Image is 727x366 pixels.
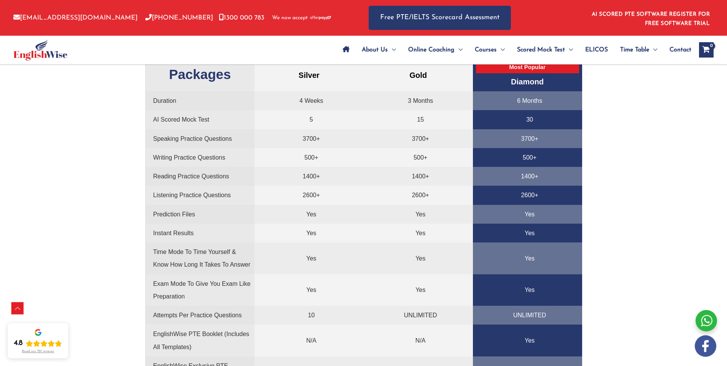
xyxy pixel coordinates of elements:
td: Time Mode To Time Yourself & Know How Long It Takes To Answer [145,242,254,274]
td: Yes [473,242,582,274]
a: [EMAIL_ADDRESS][DOMAIN_NAME] [13,15,138,21]
a: Time TableMenu Toggle [614,36,663,63]
td: Duration [145,91,254,110]
span: Courses [475,36,497,63]
span: Silver [299,71,319,79]
a: [PHONE_NUMBER] [145,15,213,21]
td: EnglishWise PTE Booklet (Includes All Templates) [145,325,254,356]
td: 500+ [254,148,364,167]
span: Contact [670,36,691,63]
a: Scored Mock TestMenu Toggle [511,36,579,63]
td: Yes [473,205,582,224]
td: 10 [254,306,364,325]
span: Menu Toggle [455,36,463,63]
td: N/A [364,325,473,356]
td: Attempts Per Practice Questions [145,306,254,325]
span: About Us [362,36,388,63]
a: ELICOS [579,36,614,63]
a: View Shopping Cart, empty [699,42,714,58]
td: 1400+ [364,167,473,186]
span: Gold [409,71,427,79]
td: 3700+ [473,129,582,148]
span: Diamond [511,77,544,86]
td: 500+ [473,148,582,167]
aside: Header Widget 1 [587,5,714,30]
td: Yes [473,224,582,242]
div: Read our 721 reviews [22,350,54,354]
td: 2600+ [364,186,473,204]
td: Yes [254,274,364,306]
td: Exam Mode To Give You Exam Like Preparation [145,274,254,306]
td: Speaking Practice Questions [145,129,254,148]
a: Contact [663,36,691,63]
a: 1300 000 783 [219,15,264,21]
td: Yes [364,242,473,274]
span: Scored Mock Test [517,36,565,63]
img: white-facebook.png [695,335,716,357]
div: 4.8 [14,339,23,348]
span: Menu Toggle [497,36,505,63]
img: Afterpay-Logo [310,16,331,20]
td: Yes [364,224,473,242]
td: AI Scored Mock Test [145,110,254,129]
td: 3700+ [254,129,364,148]
span: Menu Toggle [565,36,573,63]
td: 4 Weeks [254,91,364,110]
td: 1400+ [254,167,364,186]
td: UNLIMITED [364,306,473,325]
td: 2600+ [254,186,364,204]
td: 500+ [364,148,473,167]
td: Yes [254,224,364,242]
th: Packages [145,57,254,91]
div: Rating: 4.8 out of 5 [14,339,62,348]
td: Yes [364,274,473,306]
td: Yes [364,205,473,224]
td: 2600+ [473,186,582,204]
span: Most Popular [476,61,579,73]
span: We now accept [272,14,308,22]
td: Yes [473,274,582,306]
td: 3 Months [364,91,473,110]
span: Time Table [620,36,649,63]
td: Reading Practice Questions [145,167,254,186]
a: CoursesMenu Toggle [469,36,511,63]
span: Menu Toggle [388,36,396,63]
td: Yes [254,242,364,274]
td: 6 Months [473,91,582,110]
td: 3700+ [364,129,473,148]
td: Yes [254,205,364,224]
td: 15 [364,110,473,129]
td: 5 [254,110,364,129]
img: cropped-ew-logo [13,40,67,61]
a: About UsMenu Toggle [356,36,402,63]
span: ELICOS [585,36,608,63]
td: N/A [254,325,364,356]
a: AI SCORED PTE SOFTWARE REGISTER FOR FREE SOFTWARE TRIAL [592,12,710,26]
span: Online Coaching [408,36,455,63]
td: Yes [473,325,582,356]
td: Writing Practice Questions [145,148,254,167]
td: Instant Results [145,224,254,242]
td: UNLIMITED [473,306,582,325]
span: Menu Toggle [649,36,657,63]
a: Free PTE/IELTS Scorecard Assessment [369,6,511,30]
td: Prediction Files [145,205,254,224]
a: Online CoachingMenu Toggle [402,36,469,63]
td: Listening Practice Questions [145,186,254,204]
td: 30 [473,110,582,129]
nav: Site Navigation: Main Menu [336,36,691,63]
td: 1400+ [473,167,582,186]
